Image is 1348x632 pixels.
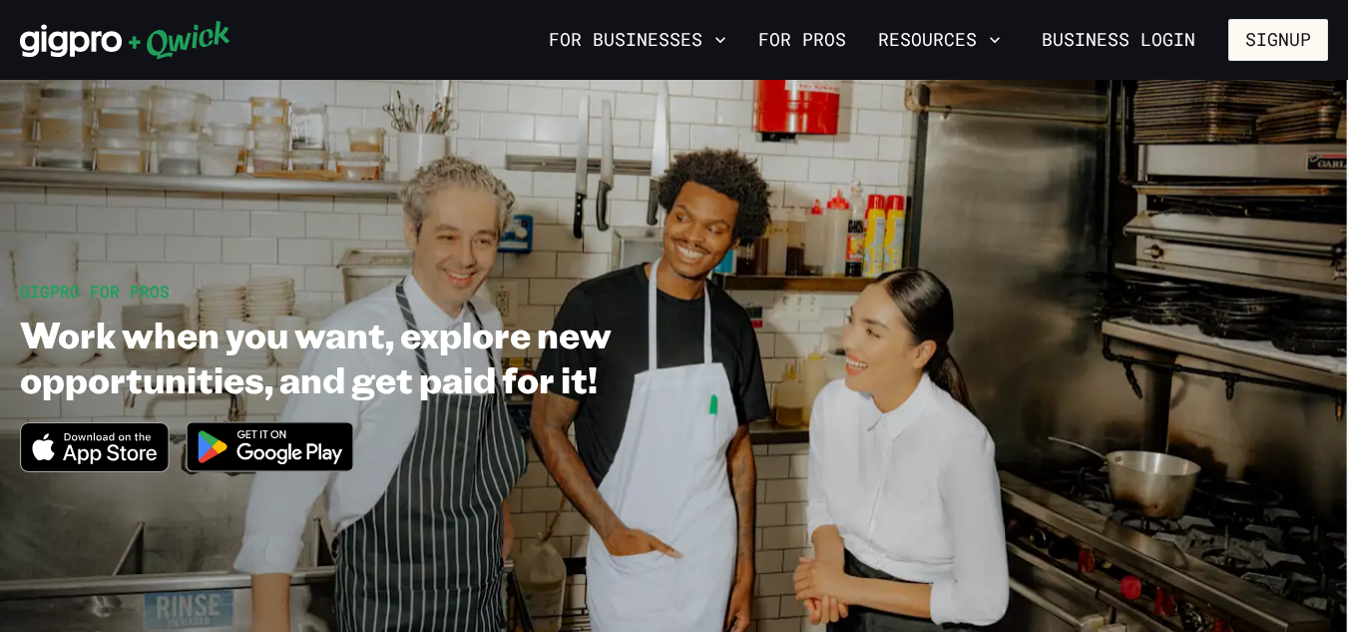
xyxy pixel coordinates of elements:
h1: Work when you want, explore new opportunities, and get paid for it! [20,312,805,401]
a: Business Login [1025,19,1212,61]
button: Resources [870,23,1009,57]
button: Signup [1228,19,1328,61]
a: For Pros [750,23,854,57]
a: Download on the App Store [20,455,170,476]
span: GIGPRO FOR PROS [20,281,170,302]
img: Get it on Google Play [174,409,367,484]
button: For Businesses [541,23,734,57]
